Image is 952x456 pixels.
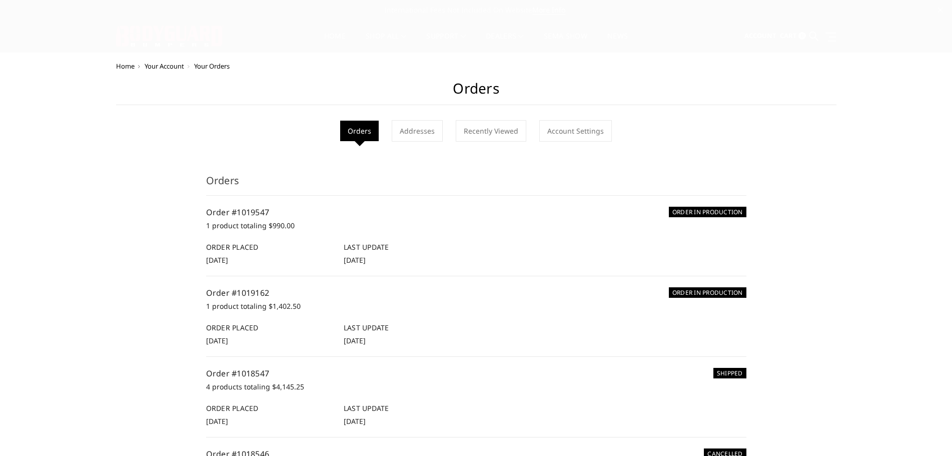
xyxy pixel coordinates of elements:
h6: Last Update [344,242,471,252]
p: 4 products totaling $4,145.25 [206,381,746,393]
p: 1 product totaling $990.00 [206,220,746,232]
h3: Orders [206,173,746,196]
h6: Order Placed [206,322,333,333]
h6: ORDER IN PRODUCTION [669,287,746,298]
h6: Last Update [344,322,471,333]
span: [DATE] [344,416,366,426]
a: Recently Viewed [456,120,526,142]
a: shop all [366,33,406,52]
img: BODYGUARD BUMPERS [116,26,224,47]
a: Order #1019547 [206,207,270,218]
a: Support [426,33,466,52]
span: [DATE] [206,416,228,426]
p: 1 product totaling $1,402.50 [206,300,746,312]
h6: SHIPPED [713,368,746,378]
h6: Last Update [344,403,471,413]
h1: Orders [116,80,836,105]
a: Home [324,33,346,52]
a: Account Settings [539,120,612,142]
h6: Order Placed [206,403,333,413]
a: Order #1018547 [206,368,270,379]
span: [DATE] [206,336,228,345]
a: Cart 0 [780,23,806,50]
li: Orders [340,121,379,141]
a: Dealers [486,33,524,52]
span: [DATE] [344,255,366,265]
span: 0 [798,32,806,40]
a: Your Account [145,62,184,71]
span: [DATE] [344,336,366,345]
h6: ORDER IN PRODUCTION [669,207,746,217]
span: Account [744,31,776,40]
a: Order #1019162 [206,287,270,298]
span: Cart [780,31,797,40]
a: Account [744,23,776,50]
h6: Order Placed [206,242,333,252]
a: News [607,33,628,52]
a: More Info [532,5,565,15]
a: Home [116,62,135,71]
span: [DATE] [206,255,228,265]
span: Your Orders [194,62,230,71]
a: SEMA Show [544,33,587,52]
a: Addresses [392,120,443,142]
